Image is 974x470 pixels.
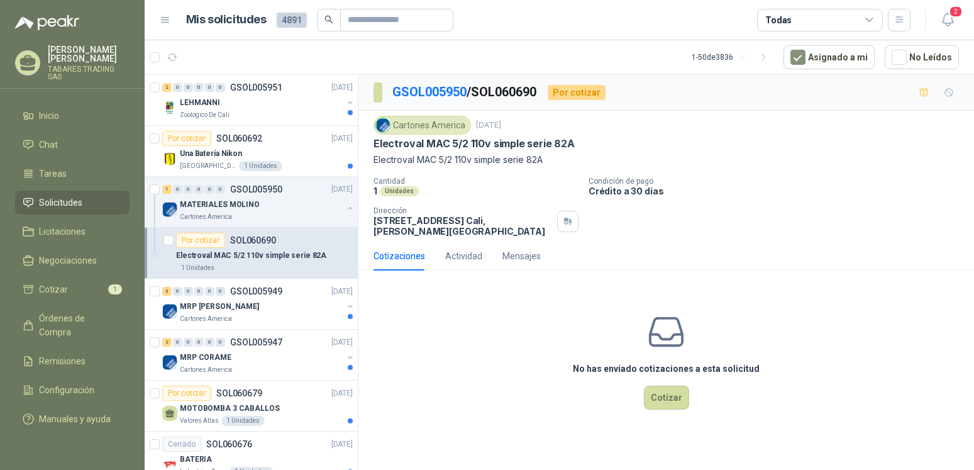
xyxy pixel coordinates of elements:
[180,416,219,426] p: Valores Atlas
[39,412,111,426] span: Manuales y ayuda
[180,97,220,109] p: LEHMANNI
[162,202,177,217] img: Company Logo
[173,185,182,194] div: 0
[15,162,130,186] a: Tareas
[331,184,353,196] p: [DATE]
[180,352,231,364] p: MRP CORAME
[162,355,177,370] img: Company Logo
[162,287,172,296] div: 3
[194,287,204,296] div: 0
[162,284,355,324] a: 3 0 0 0 0 0 GSOL005949[DATE] Company LogoMRP [PERSON_NAME]Cartones America
[145,381,358,432] a: Por cotizarSOL060679[DATE] MOTOBOMBA 3 CABALLOSValores Atlas1 Unidades
[162,185,172,194] div: 1
[221,416,265,426] div: 1 Unidades
[216,389,262,398] p: SOL060679
[216,185,225,194] div: 0
[15,220,130,243] a: Licitaciones
[15,133,130,157] a: Chat
[39,225,86,238] span: Licitaciones
[216,134,262,143] p: SOL060692
[39,167,67,181] span: Tareas
[39,383,94,397] span: Configuración
[230,185,282,194] p: GSOL005950
[502,249,541,263] div: Mensajes
[548,85,606,100] div: Por cotizar
[206,440,252,449] p: SOL060676
[392,82,538,102] p: / SOL060690
[15,349,130,373] a: Remisiones
[176,233,225,248] div: Por cotizar
[15,104,130,128] a: Inicio
[277,13,307,28] span: 4891
[392,84,467,99] a: GSOL005950
[644,386,689,410] button: Cotizar
[374,153,959,167] p: Electroval MAC 5/2 110v simple serie 82A
[589,186,969,196] p: Crédito a 30 días
[162,335,355,375] a: 2 0 0 0 0 0 GSOL005947[DATE] Company LogoMRP CORAMECartones America
[15,191,130,215] a: Solicitudes
[331,388,353,400] p: [DATE]
[173,338,182,347] div: 0
[108,284,122,294] span: 1
[589,177,969,186] p: Condición de pago
[39,196,82,210] span: Solicitudes
[216,338,225,347] div: 0
[949,6,963,18] span: 2
[205,338,214,347] div: 0
[15,277,130,301] a: Cotizar1
[783,45,875,69] button: Asignado a mi
[180,314,232,324] p: Cartones America
[145,228,358,279] a: Por cotizarSOL060690Electroval MAC 5/2 110v simple serie 82A1 Unidades
[194,338,204,347] div: 0
[331,82,353,94] p: [DATE]
[162,338,172,347] div: 2
[162,100,177,115] img: Company Logo
[205,83,214,92] div: 0
[376,118,390,132] img: Company Logo
[173,83,182,92] div: 0
[184,338,193,347] div: 0
[324,15,333,24] span: search
[39,354,86,368] span: Remisiones
[180,454,212,466] p: BATERIA
[380,186,419,196] div: Unidades
[216,287,225,296] div: 0
[230,236,276,245] p: SOL060690
[230,83,282,92] p: GSOL005951
[180,161,236,171] p: [GEOGRAPHIC_DATA]
[173,287,182,296] div: 0
[162,80,355,120] a: 2 0 0 0 0 0 GSOL005951[DATE] Company LogoLEHMANNIZoologico De Cali
[194,83,204,92] div: 0
[476,120,501,131] p: [DATE]
[374,249,425,263] div: Cotizaciones
[331,337,353,349] p: [DATE]
[445,249,482,263] div: Actividad
[162,182,355,222] a: 1 0 0 0 0 0 GSOL005950[DATE] Company LogoMATERIALES MOLINOCartones America
[331,439,353,450] p: [DATE]
[205,287,214,296] div: 0
[216,83,225,92] div: 0
[692,47,773,67] div: 1 - 50 de 3836
[180,365,232,375] p: Cartones America
[331,133,353,145] p: [DATE]
[184,83,193,92] div: 0
[180,199,260,211] p: MATERIALES MOLINO
[180,403,280,415] p: MOTOBOMBA 3 CABALLOS
[205,185,214,194] div: 0
[48,65,130,81] p: TABARES TRADING SAS
[765,13,792,27] div: Todas
[194,185,204,194] div: 0
[15,249,130,272] a: Negociaciones
[15,407,130,431] a: Manuales y ayuda
[39,138,58,152] span: Chat
[184,185,193,194] div: 0
[39,311,118,339] span: Órdenes de Compra
[180,148,242,160] p: Una Batería Nikon
[374,186,377,196] p: 1
[374,206,552,215] p: Dirección
[180,212,232,222] p: Cartones America
[15,378,130,402] a: Configuración
[145,126,358,177] a: Por cotizarSOL060692[DATE] Company LogoUna Batería Nikon[GEOGRAPHIC_DATA]1 Unidades
[180,301,259,313] p: MRP [PERSON_NAME]
[39,109,59,123] span: Inicio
